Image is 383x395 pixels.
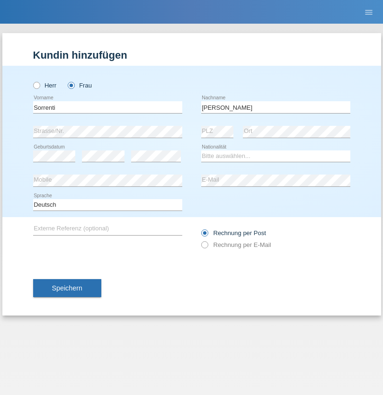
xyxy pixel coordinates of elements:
input: Frau [68,82,74,88]
a: menu [359,9,378,15]
span: Speichern [52,284,82,292]
label: Rechnung per E-Mail [201,241,271,248]
h1: Kundin hinzufügen [33,49,350,61]
input: Rechnung per E-Mail [201,241,207,253]
input: Herr [33,82,39,88]
label: Frau [68,82,92,89]
button: Speichern [33,279,101,297]
i: menu [364,8,374,17]
input: Rechnung per Post [201,229,207,241]
label: Herr [33,82,57,89]
label: Rechnung per Post [201,229,266,237]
